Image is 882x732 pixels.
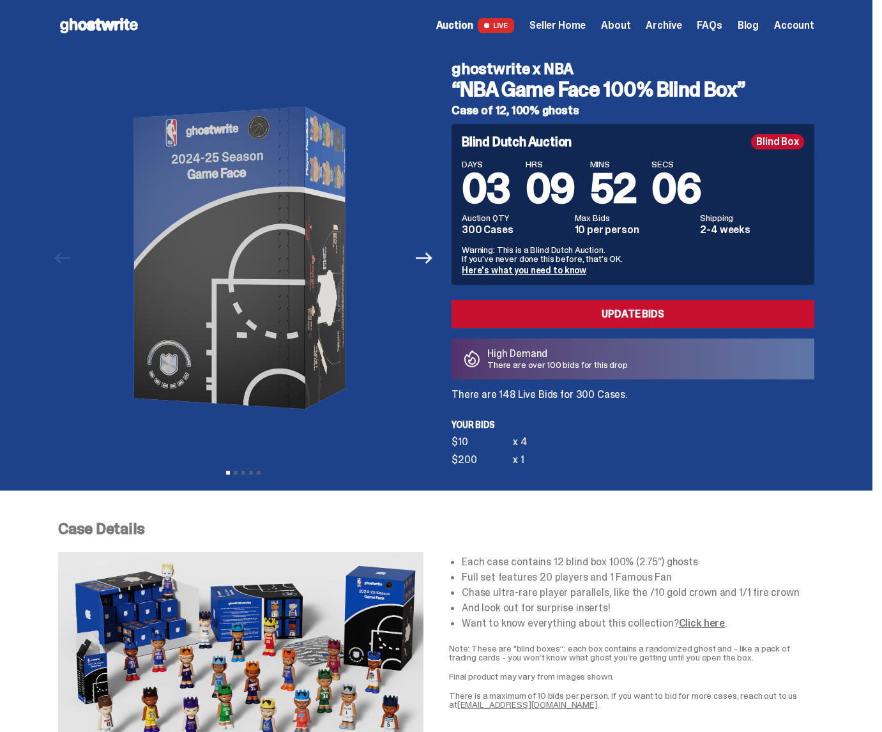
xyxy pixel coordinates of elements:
span: 06 [651,162,701,215]
div: x 1 [513,455,524,465]
span: LIVE [478,18,514,33]
dd: 10 per person [575,225,693,235]
h4: Blind Dutch Auction [462,135,572,148]
li: Each case contains 12 blind box 100% (2.75”) ghosts [462,557,814,567]
a: Update Bids [452,300,814,328]
button: View slide 5 [257,471,261,475]
button: View slide 2 [234,471,238,475]
p: Warning: This is a Blind Dutch Auction. If you’ve never done this before, that’s OK. [462,245,804,263]
a: Seller Home [529,20,586,31]
button: View slide 1 [226,471,230,475]
img: NBA-Hero-1.png [80,54,406,462]
a: Click here [679,616,725,630]
button: View slide 3 [241,471,245,475]
dt: Shipping [700,213,804,222]
a: Blog [738,20,759,31]
div: Blind Box [751,134,804,149]
dd: 300 Cases [462,225,567,235]
li: Full set features 20 players and 1 Famous Fan [462,572,814,583]
div: x 4 [513,437,528,447]
a: Here's what you need to know [462,264,586,276]
li: Want to know everything about this collection? . [462,618,814,629]
a: [EMAIL_ADDRESS][DOMAIN_NAME] [457,699,598,710]
h5: Case of 12, 100% ghosts [452,105,814,116]
a: Auction LIVE [436,18,514,33]
p: Case Details [58,521,814,537]
p: There are 148 Live Bids for 300 Cases. [452,390,814,400]
p: Final product may vary from images shown. [449,672,814,681]
dt: Auction QTY [462,213,567,222]
button: Next [410,244,438,272]
span: HRS [526,160,575,169]
div: $200 [452,455,513,465]
p: High Demand [487,349,628,359]
span: MINS [590,160,637,169]
a: FAQs [697,20,722,31]
li: And look out for surprise inserts! [462,603,814,613]
div: $10 [452,437,513,447]
span: 03 [462,162,510,215]
dt: Max Bids [575,213,693,222]
p: There is a maximum of 10 bids per person. If you want to bid for more cases, reach out to us at . [449,691,814,709]
span: Auction [436,20,473,31]
a: About [601,20,630,31]
h3: “NBA Game Face 100% Blind Box” [452,79,814,100]
p: There are over 100 bids for this drop [487,360,628,369]
a: Account [774,20,814,31]
span: DAYS [462,160,510,169]
span: 52 [590,162,637,215]
button: View slide 4 [249,471,253,475]
p: Note: These are "blind boxes”: each box contains a randomized ghost and - like a pack of trading ... [449,644,814,662]
dd: 2-4 weeks [700,225,804,235]
li: Chase ultra-rare player parallels, like the /10 gold crown and 1/1 fire crown [462,588,814,598]
a: Archive [646,20,681,31]
span: 09 [526,162,575,215]
span: SECS [651,160,701,169]
p: Your bids [452,420,814,429]
h4: ghostwrite x NBA [452,61,814,77]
